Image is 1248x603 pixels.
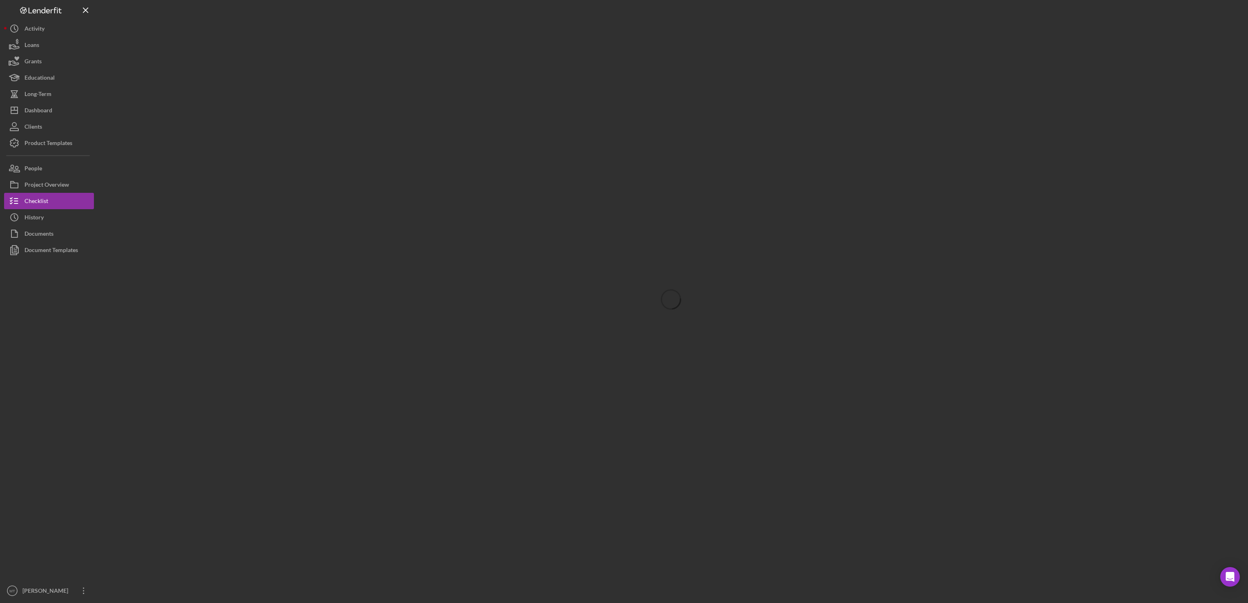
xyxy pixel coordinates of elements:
div: Project Overview [25,176,69,195]
div: People [25,160,42,179]
div: Product Templates [25,135,72,153]
div: Activity [25,20,45,39]
text: MT [9,589,15,593]
div: Clients [25,118,42,137]
button: Grants [4,53,94,69]
button: Dashboard [4,102,94,118]
button: Project Overview [4,176,94,193]
div: Educational [25,69,55,88]
div: Grants [25,53,42,71]
button: Product Templates [4,135,94,151]
div: Open Intercom Messenger [1220,567,1240,587]
div: Long-Term [25,86,51,104]
button: Clients [4,118,94,135]
div: Document Templates [25,242,78,260]
button: Loans [4,37,94,53]
button: History [4,209,94,226]
div: History [25,209,44,228]
button: Long-Term [4,86,94,102]
div: Dashboard [25,102,52,121]
button: Checklist [4,193,94,209]
button: Documents [4,226,94,242]
button: Activity [4,20,94,37]
button: Educational [4,69,94,86]
div: Documents [25,226,53,244]
div: Loans [25,37,39,55]
button: Document Templates [4,242,94,258]
div: Checklist [25,193,48,211]
button: MT[PERSON_NAME] [4,583,94,599]
div: [PERSON_NAME] [20,583,74,601]
button: People [4,160,94,176]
